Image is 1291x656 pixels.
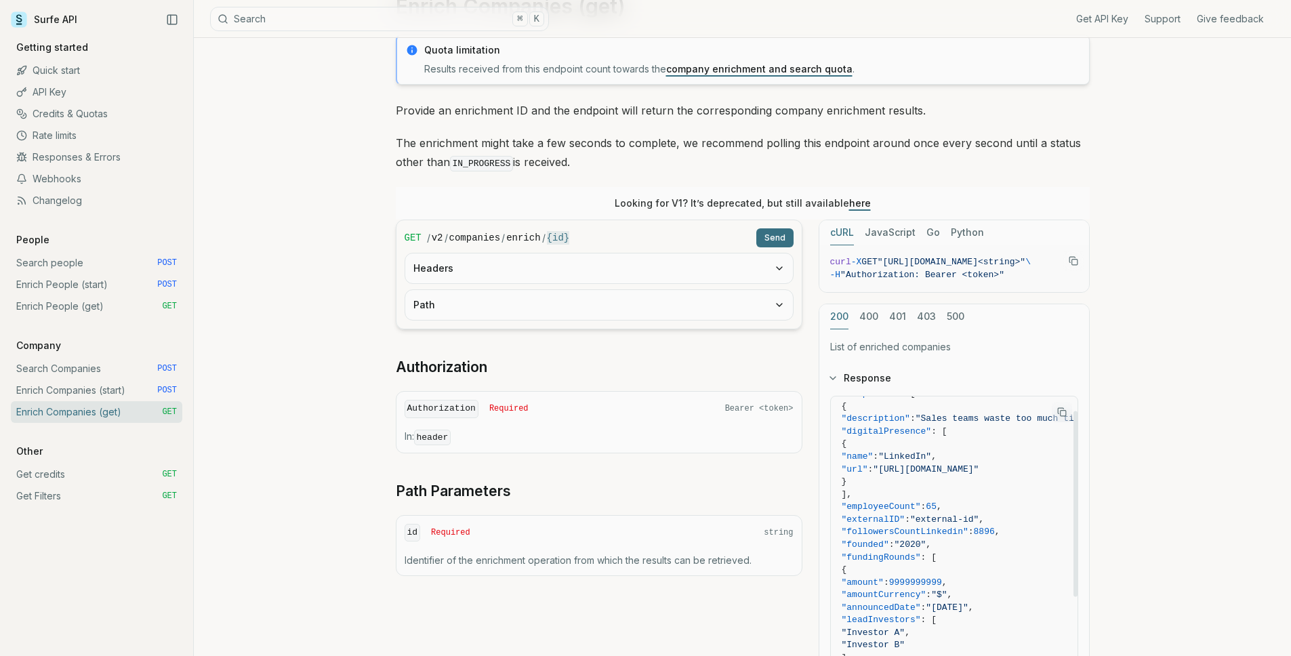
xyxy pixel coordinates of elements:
[842,489,853,499] span: ],
[1076,12,1128,26] a: Get API Key
[666,63,853,75] a: company enrichment and search quota
[11,9,77,30] a: Surfe API
[830,220,854,245] button: cURL
[414,430,451,445] code: header
[11,485,182,507] a: Get Filters GET
[926,602,968,613] span: "[DATE]"
[861,257,877,267] span: GET
[11,41,94,54] p: Getting started
[842,640,905,650] span: "Investor B"
[162,469,177,480] span: GET
[11,295,182,317] a: Enrich People (get) GET
[11,81,182,103] a: API Key
[11,339,66,352] p: Company
[842,426,932,436] span: "digitalPresence"
[11,146,182,168] a: Responses & Errors
[842,476,847,487] span: }
[910,413,916,424] span: :
[968,527,974,537] span: :
[926,501,937,512] span: 65
[162,9,182,30] button: Collapse Sidebar
[405,554,794,567] p: Identifier of the enrichment operation from which the results can be retrieved.
[873,451,878,462] span: :
[489,403,529,414] span: Required
[512,12,527,26] kbd: ⌘
[405,430,794,445] p: In:
[11,168,182,190] a: Webhooks
[157,363,177,374] span: POST
[1145,12,1181,26] a: Support
[11,274,182,295] a: Enrich People (start) POST
[396,482,511,501] a: Path Parameters
[995,527,1000,537] span: ,
[942,577,947,588] span: ,
[865,220,916,245] button: JavaScript
[842,565,847,575] span: {
[895,539,926,550] span: "2020"
[889,304,906,329] button: 401
[873,464,979,474] span: "[URL][DOMAIN_NAME]"
[889,539,895,550] span: :
[725,403,794,414] span: Bearer <token>
[889,577,942,588] span: 9999999999
[842,413,910,424] span: "description"
[449,231,501,245] code: companies
[842,628,905,638] span: "Investor A"
[859,304,878,329] button: 400
[931,426,947,436] span: : [
[947,304,964,329] button: 500
[764,527,793,538] span: string
[905,628,910,638] span: ,
[849,197,871,209] a: here
[842,451,874,462] span: "name"
[11,233,55,247] p: People
[842,438,847,449] span: {
[11,125,182,146] a: Rate limits
[542,231,546,245] span: /
[921,501,926,512] span: :
[405,290,793,320] button: Path
[431,527,470,538] span: Required
[11,103,182,125] a: Credits & Quotas
[926,539,931,550] span: ,
[931,451,937,462] span: ,
[405,400,478,418] code: Authorization
[396,101,1090,120] p: Provide an enrichment ID and the endpoint will return the corresponding company enrichment results.
[926,220,940,245] button: Go
[931,590,947,600] span: "$"
[162,491,177,501] span: GET
[432,231,443,245] code: v2
[11,464,182,485] a: Get credits GET
[157,279,177,290] span: POST
[878,257,1025,267] span: "[URL][DOMAIN_NAME]<string>"
[547,231,570,245] code: {id}
[830,257,851,267] span: curl
[868,464,874,474] span: :
[926,590,931,600] span: :
[842,464,868,474] span: "url"
[11,401,182,423] a: Enrich Companies (get) GET
[842,602,921,613] span: "announcedDate"
[947,590,953,600] span: ,
[450,156,514,171] code: IN_PROGRESS
[842,514,905,525] span: "externalID"
[884,577,889,588] span: :
[11,190,182,211] a: Changelog
[842,615,921,625] span: "leadInvestors"
[11,380,182,401] a: Enrich Companies (start) POST
[917,304,936,329] button: 403
[842,539,889,550] span: "founded"
[445,231,448,245] span: /
[1063,251,1084,271] button: Copy Text
[842,577,884,588] span: "amount"
[157,258,177,268] span: POST
[756,228,794,247] button: Send
[842,501,921,512] span: "employeeCount"
[1197,12,1264,26] a: Give feedback
[11,252,182,274] a: Search people POST
[427,231,430,245] span: /
[840,270,1004,280] span: "Authorization: Bearer <token>"
[830,340,1078,354] p: List of enriched companies
[11,445,48,458] p: Other
[951,220,984,245] button: Python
